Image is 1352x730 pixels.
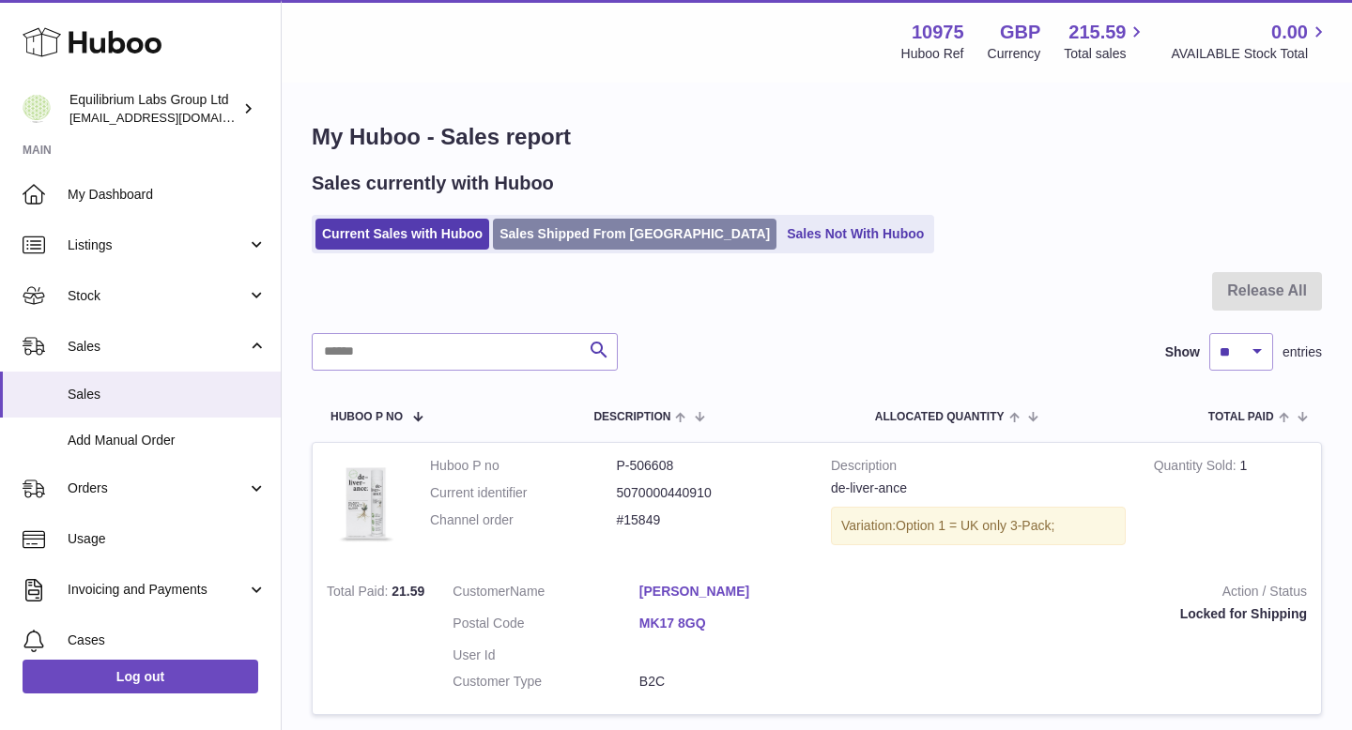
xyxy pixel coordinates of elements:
[831,507,1126,545] div: Variation:
[68,338,247,356] span: Sales
[430,484,617,502] dt: Current identifier
[430,457,617,475] dt: Huboo P no
[1171,45,1329,63] span: AVAILABLE Stock Total
[1154,458,1240,478] strong: Quantity Sold
[896,518,1054,533] span: Option 1 = UK only 3-Pack;
[1171,20,1329,63] a: 0.00 AVAILABLE Stock Total
[1208,411,1274,423] span: Total paid
[68,386,267,403] span: Sales
[831,479,1126,497] div: de-liver-ance
[1271,20,1308,45] span: 0.00
[639,673,826,691] dd: B2C
[1064,45,1147,63] span: Total sales
[639,583,826,601] a: [PERSON_NAME]
[68,530,267,548] span: Usage
[453,673,639,691] dt: Customer Type
[23,95,51,123] img: huboo@equilibriumlabs.com
[453,583,639,605] dt: Name
[68,186,267,204] span: My Dashboard
[593,411,670,423] span: Description
[68,236,247,254] span: Listings
[453,584,510,599] span: Customer
[68,432,267,449] span: Add Manual Order
[1283,343,1322,361] span: entries
[68,631,267,649] span: Cases
[853,583,1307,605] strong: Action / Status
[23,660,258,693] a: Log out
[330,411,403,423] span: Huboo P no
[69,91,238,127] div: Equilibrium Labs Group Ltd
[875,411,1005,423] span: ALLOCATED Quantity
[315,219,489,250] a: Current Sales with Huboo
[392,584,424,599] span: 21.59
[912,20,964,45] strong: 10975
[617,457,804,475] dd: P-506608
[1165,343,1200,361] label: Show
[453,615,639,637] dt: Postal Code
[617,484,804,502] dd: 5070000440910
[780,219,930,250] a: Sales Not With Huboo
[1064,20,1147,63] a: 215.59 Total sales
[327,584,392,603] strong: Total Paid
[68,479,247,497] span: Orders
[639,615,826,632] a: MK17 8GQ
[831,457,1126,479] strong: Description
[69,110,276,125] span: [EMAIL_ADDRESS][DOMAIN_NAME]
[1000,20,1040,45] strong: GBP
[68,287,247,305] span: Stock
[68,581,247,599] span: Invoicing and Payments
[617,511,804,529] dd: #15849
[988,45,1041,63] div: Currency
[312,171,554,196] h2: Sales currently with Huboo
[901,45,964,63] div: Huboo Ref
[430,511,617,529] dt: Channel order
[1140,443,1321,569] td: 1
[312,122,1322,152] h1: My Huboo - Sales report
[853,605,1307,623] div: Locked for Shipping
[327,457,402,550] img: 3PackDeliverance_Front.jpg
[1068,20,1126,45] span: 215.59
[453,646,639,664] dt: User Id
[493,219,776,250] a: Sales Shipped From [GEOGRAPHIC_DATA]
